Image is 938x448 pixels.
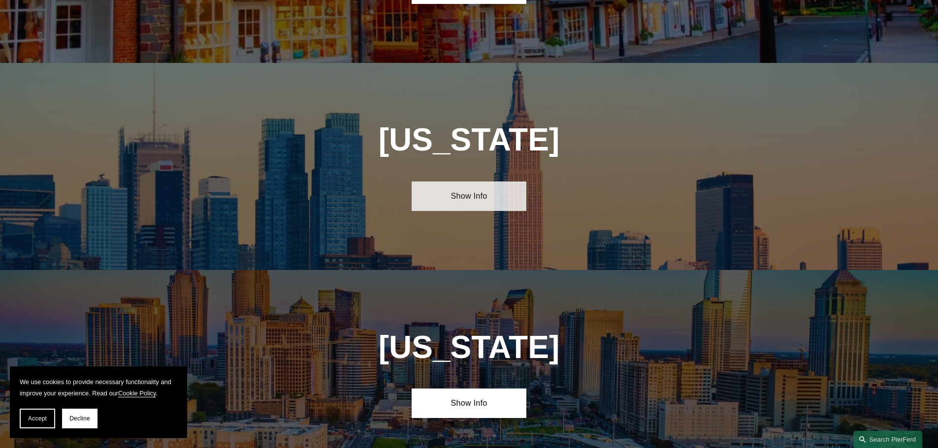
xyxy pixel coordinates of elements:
[69,415,90,422] span: Decline
[325,329,613,365] h1: [US_STATE]
[20,409,55,428] button: Accept
[853,431,922,448] a: Search this site
[28,415,47,422] span: Accept
[118,389,156,397] a: Cookie Policy
[412,181,526,211] a: Show Info
[20,376,177,399] p: We use cookies to provide necessary functionality and improve your experience. Read our .
[325,122,613,158] h1: [US_STATE]
[412,388,526,418] a: Show Info
[62,409,97,428] button: Decline
[10,366,187,438] section: Cookie banner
